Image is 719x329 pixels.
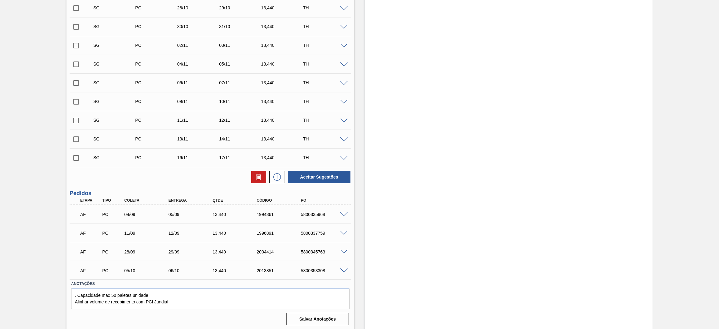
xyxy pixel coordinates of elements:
[79,208,102,221] div: Aguardando Faturamento
[176,24,223,29] div: 30/10/2025
[218,99,265,104] div: 10/11/2025
[299,268,350,273] div: 5800353308
[260,118,307,123] div: 13,440
[255,198,306,203] div: Código
[123,249,173,254] div: 28/09/2025
[299,198,350,203] div: PO
[301,136,349,141] div: TH
[218,80,265,85] div: 07/11/2025
[79,264,102,277] div: Aguardando Faturamento
[79,245,102,259] div: Aguardando Faturamento
[92,61,139,66] div: Sugestão Criada
[123,268,173,273] div: 05/10/2025
[301,61,349,66] div: TH
[255,249,306,254] div: 2004414
[167,231,217,236] div: 12/09/2025
[211,198,261,203] div: Qtde
[134,155,181,160] div: Pedido de Compra
[79,198,102,203] div: Etapa
[134,61,181,66] div: Pedido de Compra
[101,212,125,217] div: Pedido de Compra
[260,136,307,141] div: 13,440
[218,118,265,123] div: 12/11/2025
[176,118,223,123] div: 11/11/2025
[260,24,307,29] div: 13,440
[285,170,351,184] div: Aceitar Sugestões
[176,43,223,48] div: 02/11/2025
[301,5,349,10] div: TH
[301,99,349,104] div: TH
[260,80,307,85] div: 13,440
[80,212,101,217] p: AF
[92,155,139,160] div: Sugestão Criada
[176,5,223,10] div: 28/10/2025
[101,249,125,254] div: Pedido de Compra
[101,198,125,203] div: Tipo
[92,43,139,48] div: Sugestão Criada
[176,99,223,104] div: 09/11/2025
[218,155,265,160] div: 17/11/2025
[123,198,173,203] div: Coleta
[176,61,223,66] div: 04/11/2025
[71,288,350,309] textarea: . Capacidade max 50 paletes unidade Alinhar volume de recebimento com PCI Jundiaí
[260,5,307,10] div: 13,440
[176,80,223,85] div: 06/11/2025
[299,231,350,236] div: 5800337759
[260,43,307,48] div: 13,440
[167,249,217,254] div: 29/09/2025
[260,155,307,160] div: 13,440
[92,80,139,85] div: Sugestão Criada
[211,249,261,254] div: 13,440
[80,231,101,236] p: AF
[288,171,350,183] button: Aceitar Sugestões
[218,24,265,29] div: 31/10/2025
[218,5,265,10] div: 29/10/2025
[299,249,350,254] div: 5800345763
[218,136,265,141] div: 14/11/2025
[134,24,181,29] div: Pedido de Compra
[101,231,125,236] div: Pedido de Compra
[301,24,349,29] div: TH
[123,231,173,236] div: 11/09/2025
[255,212,306,217] div: 1994361
[167,198,217,203] div: Entrega
[70,190,351,197] h3: Pedidos
[101,268,125,273] div: Pedido de Compra
[134,118,181,123] div: Pedido de Compra
[301,80,349,85] div: TH
[218,43,265,48] div: 03/11/2025
[167,212,217,217] div: 05/09/2025
[255,268,306,273] div: 2013851
[260,99,307,104] div: 13,440
[92,136,139,141] div: Sugestão Criada
[134,80,181,85] div: Pedido de Compra
[92,99,139,104] div: Sugestão Criada
[211,231,261,236] div: 13,440
[134,136,181,141] div: Pedido de Compra
[301,118,349,123] div: TH
[248,171,266,183] div: Excluir Sugestões
[92,24,139,29] div: Sugestão Criada
[211,212,261,217] div: 13,440
[92,5,139,10] div: Sugestão Criada
[299,212,350,217] div: 5800335968
[176,136,223,141] div: 13/11/2025
[134,99,181,104] div: Pedido de Compra
[260,61,307,66] div: 13,440
[286,313,349,325] button: Salvar Anotações
[211,268,261,273] div: 13,440
[92,118,139,123] div: Sugestão Criada
[218,61,265,66] div: 05/11/2025
[123,212,173,217] div: 04/09/2025
[71,279,350,288] label: Anotações
[80,268,101,273] p: AF
[134,43,181,48] div: Pedido de Compra
[79,226,102,240] div: Aguardando Faturamento
[255,231,306,236] div: 1996891
[80,249,101,254] p: AF
[301,43,349,48] div: TH
[176,155,223,160] div: 16/11/2025
[167,268,217,273] div: 06/10/2025
[266,171,285,183] div: Nova sugestão
[301,155,349,160] div: TH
